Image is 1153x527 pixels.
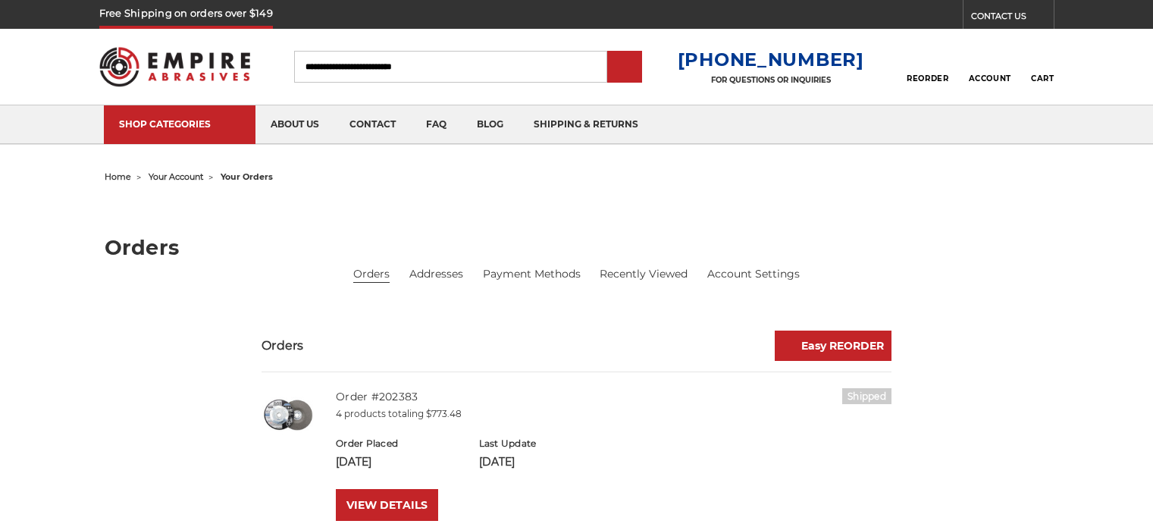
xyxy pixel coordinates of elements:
a: about us [255,105,334,144]
li: Orders [353,266,390,283]
span: Account [969,74,1011,83]
a: VIEW DETAILS [336,489,438,521]
span: Cart [1031,74,1054,83]
div: SHOP CATEGORIES [119,118,240,130]
img: BHA 4.5 Inch Grinding Wheel with 5/8 inch hub [262,388,315,441]
span: [DATE] [479,455,515,469]
h3: Orders [262,337,304,355]
input: Submit [609,52,640,83]
h6: Order Placed [336,437,462,450]
a: Payment Methods [483,266,581,282]
a: shipping & returns [519,105,653,144]
h6: Last Update [479,437,606,450]
a: faq [411,105,462,144]
a: Addresses [409,266,463,282]
a: Recently Viewed [600,266,688,282]
span: your orders [221,171,273,182]
a: contact [334,105,411,144]
span: Reorder [907,74,948,83]
h1: Orders [105,237,1049,258]
a: your account [149,171,203,182]
a: [PHONE_NUMBER] [678,49,864,71]
a: Cart [1031,50,1054,83]
a: blog [462,105,519,144]
a: Easy REORDER [775,331,891,361]
img: Empire Abrasives [99,37,251,96]
a: home [105,171,131,182]
a: Order #202383 [336,390,418,403]
h6: Shipped [842,388,891,404]
a: Reorder [907,50,948,83]
p: 4 products totaling $773.48 [336,407,891,421]
p: FOR QUESTIONS OR INQUIRIES [678,75,864,85]
a: CONTACT US [971,8,1054,29]
span: [DATE] [336,455,371,469]
a: Account Settings [707,266,800,282]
